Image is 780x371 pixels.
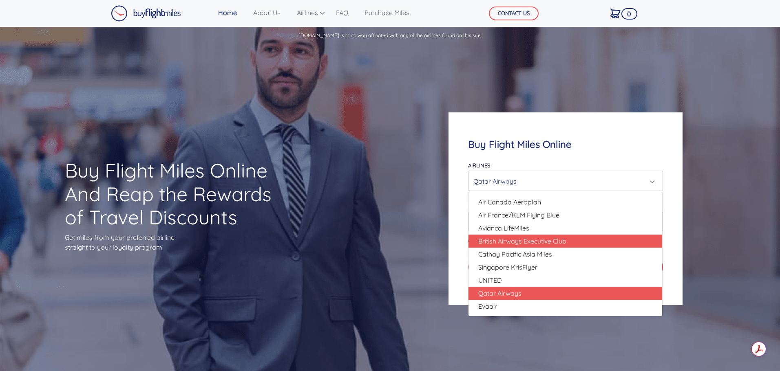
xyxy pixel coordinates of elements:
[621,8,637,20] span: 0
[478,223,529,233] span: Avianca LifeMiles
[65,159,286,229] h1: Buy Flight Miles Online And Reap the Rewards of Travel Discounts
[250,4,284,21] a: About Us
[111,3,181,24] a: Buy Flight Miles Logo
[478,262,537,272] span: Singapore KrisFlyer
[478,249,552,259] span: Cathay Pacific Asia Miles
[468,138,663,150] h4: Buy Flight Miles Online
[489,7,539,20] button: CONTACT US
[607,4,624,22] a: 0
[65,233,286,252] p: Get miles from your preferred airline straight to your loyalty program
[478,236,566,246] span: British Airways Executive Club
[468,162,490,169] label: Airlines
[468,171,663,191] button: Qatar Airways
[478,288,521,298] span: Qatar Airways
[333,4,351,21] a: FAQ
[294,4,323,21] a: Airlines
[478,275,502,285] span: UNITED
[610,9,621,18] img: Cart
[361,4,413,21] a: Purchase Miles
[478,197,541,207] span: Air Canada Aeroplan
[478,210,559,220] span: Air France/KLM Flying Blue
[111,5,181,22] img: Buy Flight Miles Logo
[478,301,497,311] span: Evaair
[473,173,652,189] div: Qatar Airways
[215,4,240,21] a: Home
